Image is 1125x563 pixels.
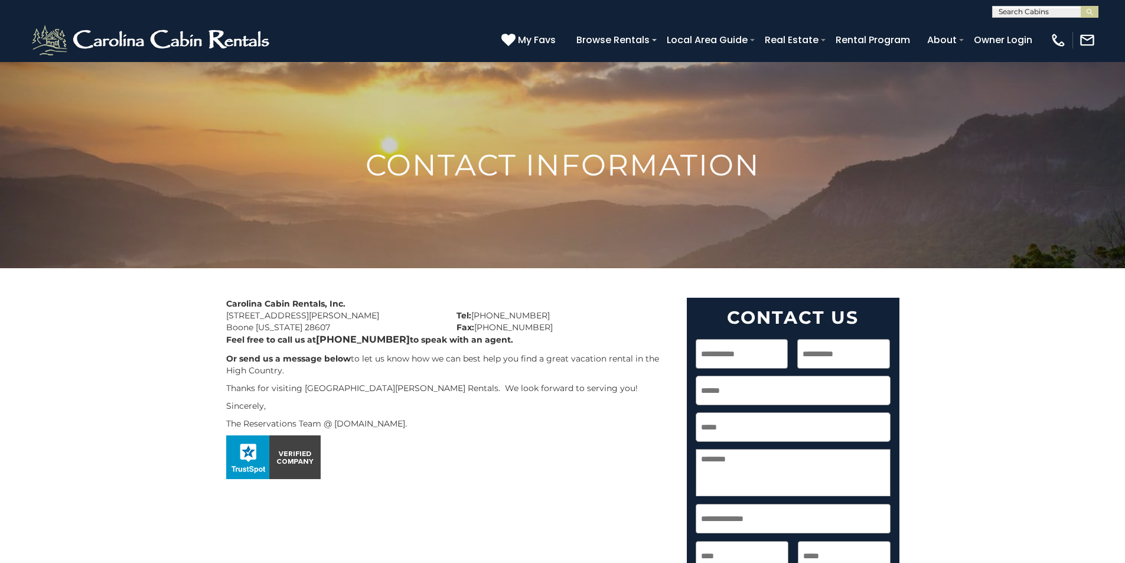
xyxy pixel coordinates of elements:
[226,382,669,394] p: Thanks for visiting [GEOGRAPHIC_DATA][PERSON_NAME] Rentals. We look forward to serving you!
[226,435,321,479] img: seal_horizontal.png
[410,334,513,345] b: to speak with an agent.
[921,30,963,50] a: About
[759,30,824,50] a: Real Estate
[226,353,669,376] p: to let us know how we can best help you find a great vacation rental in the High Country.
[518,32,556,47] span: My Favs
[226,353,351,364] b: Or send us a message below
[456,322,474,333] strong: Fax:
[448,298,678,333] div: [PHONE_NUMBER] [PHONE_NUMBER]
[226,298,345,309] strong: Carolina Cabin Rentals, Inc.
[226,334,316,345] b: Feel free to call us at
[570,30,656,50] a: Browse Rentals
[226,418,669,429] p: The Reservations Team @ [DOMAIN_NAME].
[1079,32,1095,48] img: mail-regular-white.png
[456,310,471,321] strong: Tel:
[1050,32,1067,48] img: phone-regular-white.png
[968,30,1038,50] a: Owner Login
[316,334,410,345] b: [PHONE_NUMBER]
[217,298,448,333] div: [STREET_ADDRESS][PERSON_NAME] Boone [US_STATE] 28607
[661,30,754,50] a: Local Area Guide
[226,400,669,412] p: Sincerely,
[30,22,275,58] img: White-1-2.png
[501,32,559,48] a: My Favs
[830,30,916,50] a: Rental Program
[696,307,891,328] h2: Contact Us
